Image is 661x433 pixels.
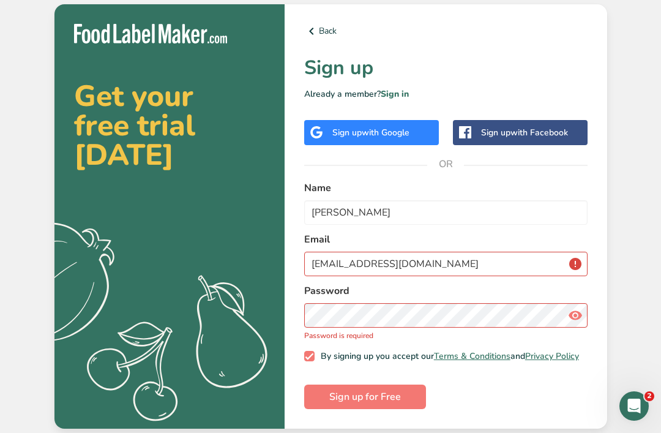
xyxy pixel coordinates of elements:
span: with Google [362,127,409,138]
div: Sign up [332,126,409,139]
input: email@example.com [304,252,588,276]
div: Sign up [481,126,568,139]
h2: Get your free trial [DATE] [74,81,265,170]
a: Sign in [381,88,409,100]
label: Email [304,232,588,247]
input: John Doe [304,200,588,225]
p: Password is required [304,330,588,341]
img: Food Label Maker [74,24,227,44]
span: By signing up you accept our and [315,351,579,362]
button: Sign up for Free [304,385,426,409]
h1: Sign up [304,53,588,83]
span: OR [427,146,464,183]
span: with Facebook [510,127,568,138]
a: Terms & Conditions [434,350,510,362]
p: Already a member? [304,88,588,100]
span: 2 [644,391,654,401]
a: Back [304,24,588,39]
a: Privacy Policy [525,350,579,362]
span: Sign up for Free [329,390,401,404]
label: Password [304,284,588,298]
label: Name [304,181,588,195]
iframe: Intercom live chat [619,391,649,421]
